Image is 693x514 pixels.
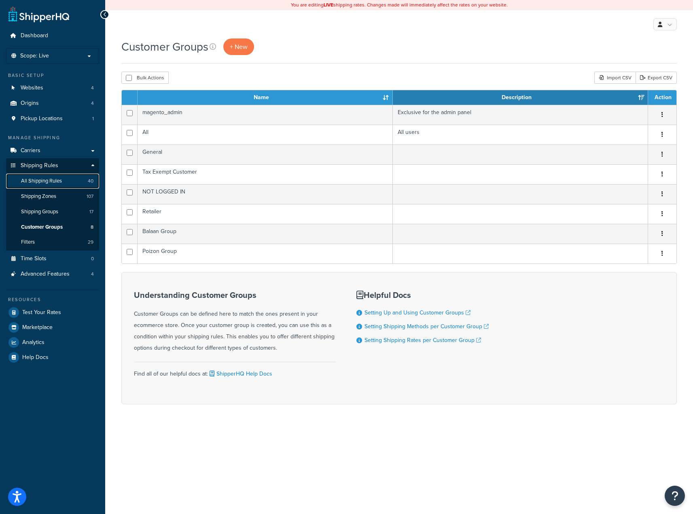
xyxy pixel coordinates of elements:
[6,220,99,235] li: Customer Groups
[665,486,685,506] button: Open Resource Center
[138,90,393,105] th: Name: activate to sort column ascending
[138,204,393,224] td: Retailer
[91,224,93,231] span: 8
[91,271,94,278] span: 4
[6,96,99,111] li: Origins
[138,224,393,244] td: Balaan Group
[6,28,99,43] a: Dashboard
[365,336,481,344] a: Setting Shipping Rates per Customer Group
[6,96,99,111] a: Origins 4
[22,354,49,361] span: Help Docs
[21,85,43,91] span: Websites
[230,42,248,51] span: + New
[6,72,99,79] div: Basic Setup
[21,100,39,107] span: Origins
[365,322,489,331] a: Setting Shipping Methods per Customer Group
[6,335,99,350] a: Analytics
[21,239,35,246] span: Filters
[393,90,648,105] th: Description: activate to sort column ascending
[22,339,45,346] span: Analytics
[6,220,99,235] a: Customer Groups 8
[21,162,58,169] span: Shipping Rules
[22,309,61,316] span: Test Your Rates
[6,158,99,173] a: Shipping Rules
[6,235,99,250] li: Filters
[134,291,336,354] div: Customer Groups can be defined here to match the ones present in your ecommerce store. Once your ...
[21,178,62,185] span: All Shipping Rules
[138,184,393,204] td: NOT LOGGED IN
[6,189,99,204] li: Shipping Zones
[87,193,93,200] span: 107
[6,134,99,141] div: Manage Shipping
[21,147,40,154] span: Carriers
[121,39,208,55] h1: Customer Groups
[6,174,99,189] li: All Shipping Rules
[223,38,254,55] a: + New
[138,105,393,125] td: magento_admin
[393,105,648,125] td: Exclusive for the admin panel
[91,85,94,91] span: 4
[636,72,677,84] a: Export CSV
[6,189,99,204] a: Shipping Zones 107
[138,164,393,184] td: Tax Exempt Customer
[6,111,99,126] a: Pickup Locations 1
[594,72,636,84] div: Import CSV
[20,53,49,59] span: Scope: Live
[138,125,393,144] td: All
[21,115,63,122] span: Pickup Locations
[21,255,47,262] span: Time Slots
[365,308,470,317] a: Setting Up and Using Customer Groups
[134,291,336,299] h3: Understanding Customer Groups
[6,158,99,251] li: Shipping Rules
[92,115,94,122] span: 1
[648,90,676,105] th: Action
[393,125,648,144] td: All users
[91,255,94,262] span: 0
[6,81,99,96] a: Websites 4
[6,143,99,158] a: Carriers
[208,370,272,378] a: ShipperHQ Help Docs
[6,204,99,219] li: Shipping Groups
[88,239,93,246] span: 29
[6,320,99,335] a: Marketplace
[6,296,99,303] div: Resources
[121,72,169,84] button: Bulk Actions
[138,144,393,164] td: General
[21,271,70,278] span: Advanced Features
[6,267,99,282] a: Advanced Features 4
[6,81,99,96] li: Websites
[6,267,99,282] li: Advanced Features
[6,251,99,266] a: Time Slots 0
[6,235,99,250] a: Filters 29
[88,178,93,185] span: 40
[21,224,63,231] span: Customer Groups
[138,244,393,263] td: Poizon Group
[6,350,99,365] a: Help Docs
[6,251,99,266] li: Time Slots
[21,32,48,39] span: Dashboard
[6,111,99,126] li: Pickup Locations
[6,305,99,320] a: Test Your Rates
[6,204,99,219] a: Shipping Groups 17
[21,208,58,215] span: Shipping Groups
[134,362,336,380] div: Find all of our helpful docs at:
[22,324,53,331] span: Marketplace
[6,174,99,189] a: All Shipping Rules 40
[89,208,93,215] span: 17
[21,193,56,200] span: Shipping Zones
[356,291,489,299] h3: Helpful Docs
[91,100,94,107] span: 4
[8,6,69,22] a: ShipperHQ Home
[324,1,333,8] b: LIVE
